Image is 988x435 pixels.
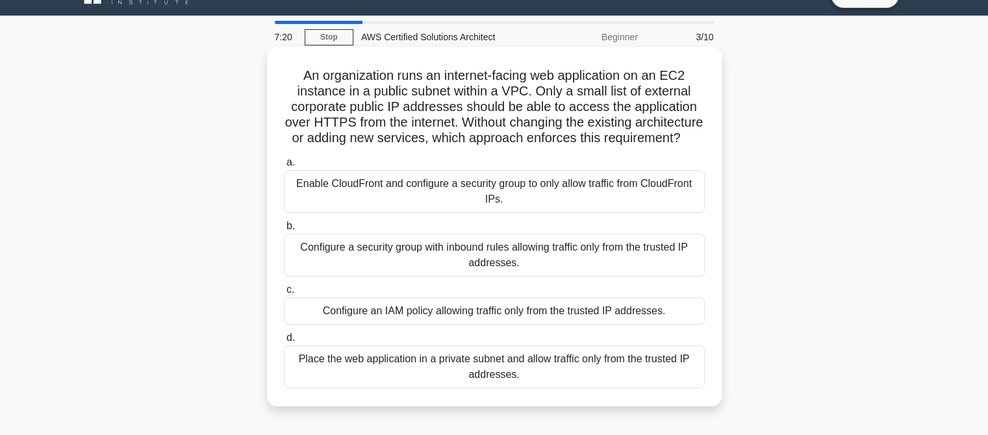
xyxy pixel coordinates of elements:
[286,156,295,168] span: a.
[284,234,705,277] div: Configure a security group with inbound rules allowing traffic only from the trusted IP addresses.
[284,345,705,388] div: Place the web application in a private subnet and allow traffic only from the trusted IP addresses.
[532,24,646,50] div: Beginner
[286,332,295,343] span: d.
[284,170,705,213] div: Enable CloudFront and configure a security group to only allow traffic from CloudFront IPs.
[284,297,705,325] div: Configure an IAM policy allowing traffic only from the trusted IP addresses.
[286,284,294,295] span: c.
[353,24,532,50] div: AWS Certified Solutions Architect
[267,24,305,50] div: 7:20
[305,29,353,45] a: Stop
[283,68,706,147] h5: An organization runs an internet-facing web application on an EC2 instance in a public subnet wit...
[286,220,295,231] span: b.
[646,24,722,50] div: 3/10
